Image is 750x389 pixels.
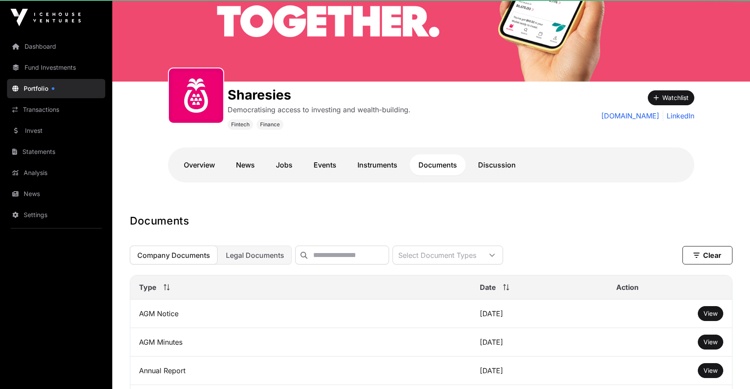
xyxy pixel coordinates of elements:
nav: Tabs [175,154,687,175]
a: Fund Investments [7,58,105,77]
span: Company Documents [137,251,210,260]
button: Clear [682,246,732,264]
p: Democratising access to investing and wealth-building. [228,104,411,115]
td: [DATE] [471,357,607,385]
button: View [698,363,723,378]
a: [DOMAIN_NAME] [601,111,659,121]
span: View [704,310,718,317]
td: AGM Minutes [130,328,471,357]
span: View [704,367,718,374]
span: Finance [260,121,280,128]
h1: Sharesies [228,87,411,103]
a: Overview [175,154,224,175]
a: View [704,338,718,346]
a: Transactions [7,100,105,119]
a: News [7,184,105,203]
span: Date [480,282,496,293]
button: View [698,335,723,350]
img: Icehouse Ventures Logo [11,9,81,26]
span: Fintech [231,121,250,128]
td: [DATE] [471,300,607,328]
span: Legal Documents [226,251,284,260]
a: Discussion [469,154,525,175]
button: Legal Documents [218,246,292,264]
a: Statements [7,142,105,161]
button: Company Documents [130,246,218,264]
td: [DATE] [471,328,607,357]
a: Instruments [349,154,406,175]
span: Type [139,282,157,293]
button: Watchlist [648,90,694,105]
a: View [704,366,718,375]
button: View [698,306,723,321]
h1: Documents [130,214,732,228]
a: Portfolio [7,79,105,98]
a: Events [305,154,345,175]
td: Annual Report [130,357,471,385]
iframe: Chat Widget [706,347,750,389]
a: Settings [7,205,105,225]
a: News [227,154,264,175]
td: AGM Notice [130,300,471,328]
span: View [704,338,718,346]
a: Invest [7,121,105,140]
span: Action [616,282,639,293]
img: sharesies_logo.jpeg [172,72,220,119]
a: Analysis [7,163,105,182]
a: Dashboard [7,37,105,56]
a: Documents [410,154,466,175]
a: LinkedIn [663,111,694,121]
div: Select Document Types [393,246,482,264]
a: View [704,309,718,318]
a: Jobs [267,154,301,175]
